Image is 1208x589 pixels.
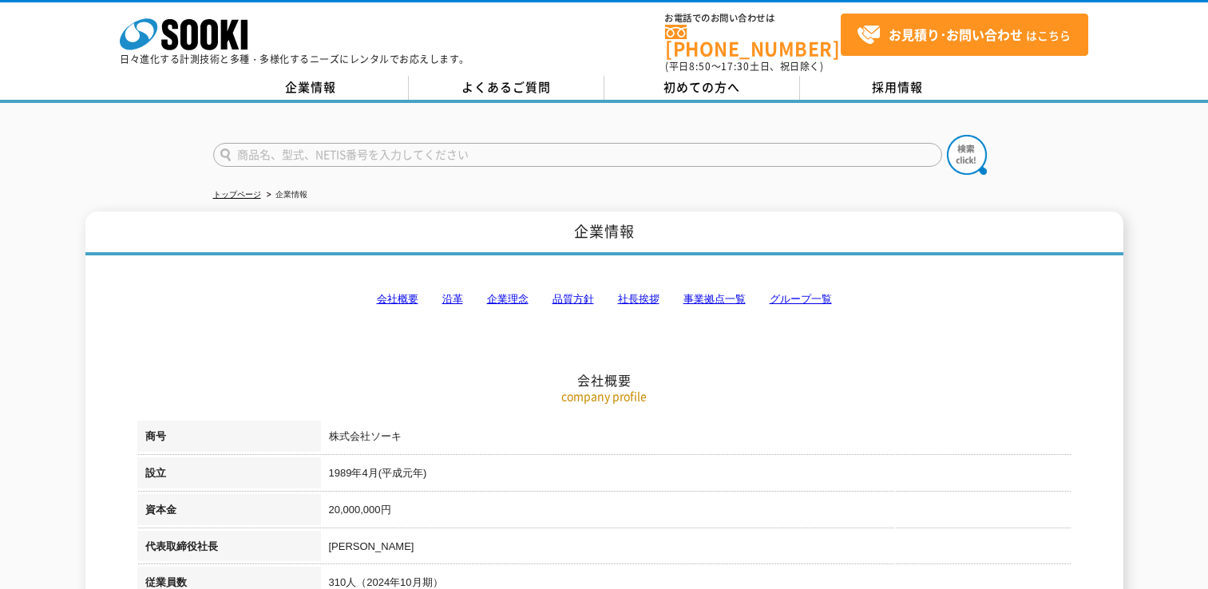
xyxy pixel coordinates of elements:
[120,54,469,64] p: 日々進化する計測技術と多種・多様化するニーズにレンタルでお応えします。
[137,531,321,567] th: 代表取締役社長
[321,531,1071,567] td: [PERSON_NAME]
[213,143,942,167] input: 商品名、型式、NETIS番号を入力してください
[770,293,832,305] a: グループ一覧
[889,25,1023,44] strong: お見積り･お問い合わせ
[85,211,1123,255] h1: 企業情報
[377,293,418,305] a: 会社概要
[137,212,1071,389] h2: 会社概要
[321,494,1071,531] td: 20,000,000円
[618,293,659,305] a: 社長挨拶
[213,190,261,199] a: トップページ
[721,59,750,73] span: 17:30
[137,421,321,457] th: 商号
[409,76,604,100] a: よくあるご質問
[665,25,841,57] a: [PHONE_NUMBER]
[321,421,1071,457] td: 株式会社ソーキ
[487,293,529,305] a: 企業理念
[213,76,409,100] a: 企業情報
[137,388,1071,405] p: company profile
[553,293,594,305] a: 品質方針
[683,293,746,305] a: 事業拠点一覧
[841,14,1088,56] a: お見積り･お問い合わせはこちら
[442,293,463,305] a: 沿革
[137,494,321,531] th: 資本金
[604,76,800,100] a: 初めての方へ
[137,457,321,494] th: 設立
[263,187,307,204] li: 企業情報
[665,59,823,73] span: (平日 ～ 土日、祝日除く)
[800,76,996,100] a: 採用情報
[663,78,740,96] span: 初めての方へ
[665,14,841,23] span: お電話でのお問い合わせは
[857,23,1071,47] span: はこちら
[321,457,1071,494] td: 1989年4月(平成元年)
[947,135,987,175] img: btn_search.png
[689,59,711,73] span: 8:50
